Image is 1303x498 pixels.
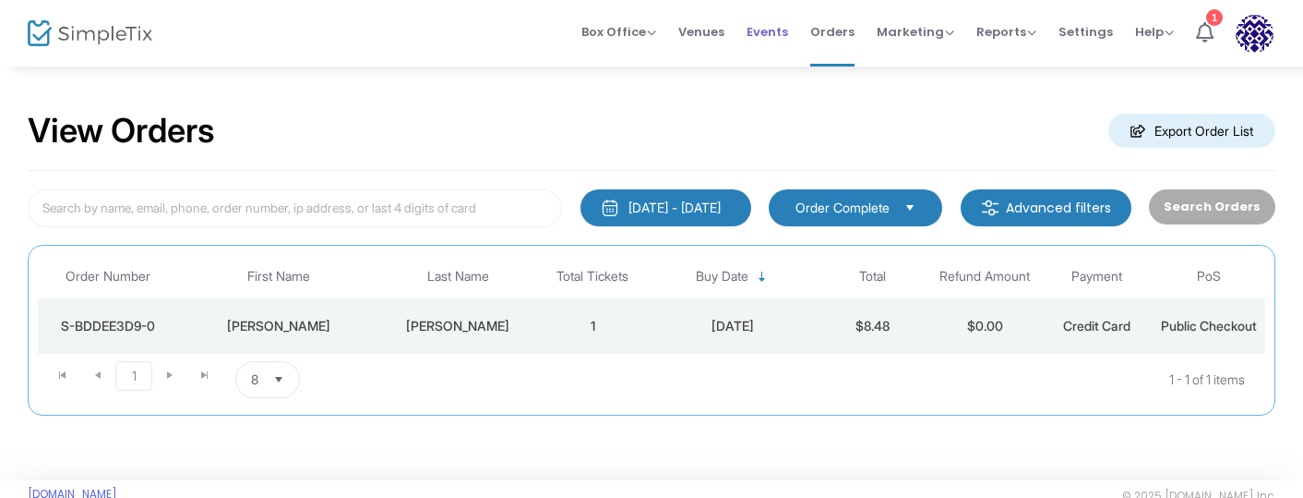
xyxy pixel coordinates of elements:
span: Buy Date [696,269,748,285]
div: [DATE] - [DATE] [628,199,721,217]
div: S-BDDEE3D9-0 [42,317,173,335]
span: Order Number [66,269,150,285]
button: [DATE] - [DATE] [580,189,751,226]
span: Help [1135,23,1174,41]
th: Total [817,255,928,298]
span: Box Office [581,23,656,41]
button: Select [266,362,292,397]
h2: View Orders [28,111,215,152]
th: Refund Amount [929,255,1041,298]
span: Reports [976,23,1036,41]
span: First Name [247,269,310,285]
th: Total Tickets [536,255,648,298]
input: Search by name, email, phone, order number, ip address, or last 4 digits of card [28,189,562,227]
div: 8/13/2025 [653,317,812,335]
kendo-pager-info: 1 - 1 of 1 items [484,361,1245,398]
span: Sortable [755,270,770,285]
span: Last Name [427,269,489,285]
button: Select [897,198,923,218]
div: Data table [38,255,1265,354]
div: Bradley [384,317,532,335]
span: Credit Card [1063,318,1130,334]
m-button: Export Order List [1108,114,1275,148]
span: Settings [1058,8,1113,55]
span: Venues [678,8,724,55]
span: PoS [1197,269,1221,285]
td: $8.48 [817,298,928,354]
img: filter [981,199,999,217]
span: Page 1 [115,361,152,391]
span: Order Complete [795,199,890,217]
span: Events [747,8,788,55]
td: 1 [536,298,648,354]
m-button: Advanced filters [961,189,1131,226]
div: 1 [1206,9,1223,26]
span: Marketing [877,23,954,41]
span: Orders [810,8,855,55]
td: $0.00 [929,298,1041,354]
img: monthly [601,199,619,217]
span: Payment [1071,269,1122,285]
span: Public Checkout [1161,318,1257,334]
div: Danielle [183,317,376,335]
span: 8 [251,370,258,389]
